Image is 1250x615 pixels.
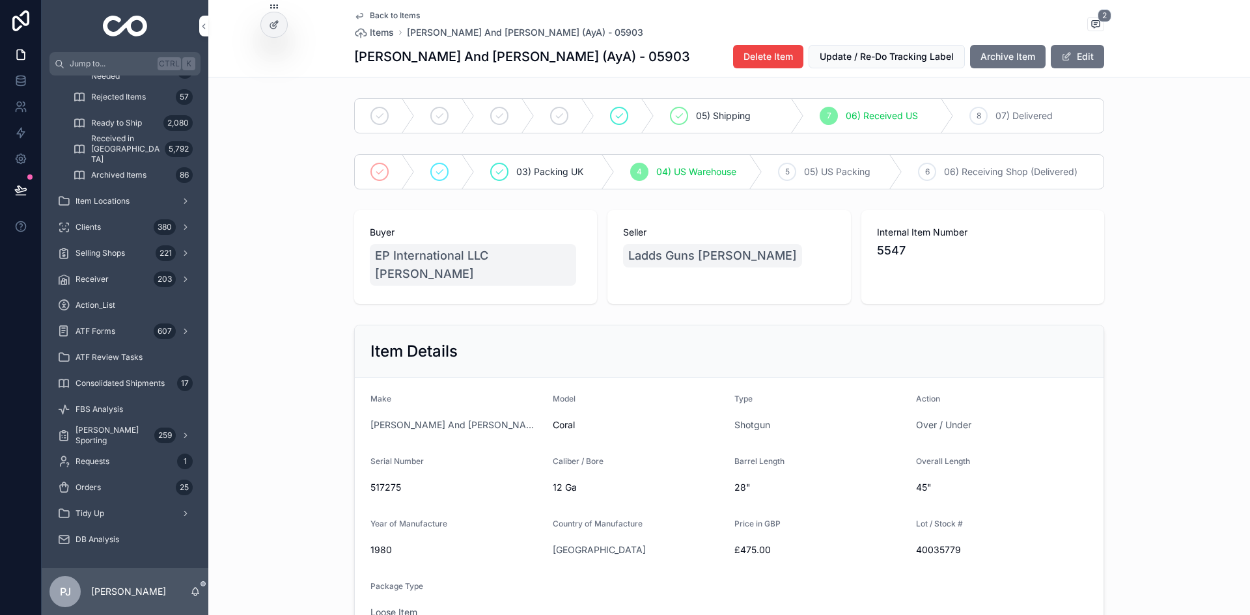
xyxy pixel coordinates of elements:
[820,50,954,63] span: Update / Re-Do Tracking Label
[65,137,201,161] a: Received in [GEOGRAPHIC_DATA]5,792
[76,300,115,310] span: Action_List
[49,215,201,239] a: Clients380
[1098,9,1111,22] span: 2
[76,456,109,467] span: Requests
[76,404,123,415] span: FBS Analysis
[49,346,201,369] a: ATF Review Tasks
[734,418,770,431] a: Shotgun
[70,59,152,69] span: Jump to...
[785,167,790,177] span: 5
[49,241,201,265] a: Selling Shops221
[49,320,201,343] a: ATF Forms607
[76,482,101,493] span: Orders
[970,45,1046,68] button: Archive Item
[656,165,736,178] span: 04) US Warehouse
[370,244,576,286] a: EP International LLC [PERSON_NAME]
[91,92,146,102] span: Rejected Items
[696,109,751,122] span: 05) Shipping
[76,248,125,258] span: Selling Shops
[165,141,193,157] div: 5,792
[176,480,193,495] div: 25
[916,519,963,528] span: Lot / Stock #
[76,534,119,545] span: DB Analysis
[370,226,581,239] span: Buyer
[156,245,176,261] div: 221
[65,85,201,109] a: Rejected Items57
[76,352,143,362] span: ATF Review Tasks
[354,26,394,39] a: Items
[734,456,785,466] span: Barrel Length
[177,454,193,469] div: 1
[743,50,793,63] span: Delete Item
[76,508,104,519] span: Tidy Up
[916,543,1088,556] span: 40035779
[407,26,643,39] a: [PERSON_NAME] And [PERSON_NAME] (AyA) - 05903
[977,111,981,121] span: 8
[846,109,918,122] span: 06) Received US
[76,274,109,284] span: Receiver
[176,167,193,183] div: 86
[154,271,176,287] div: 203
[60,584,71,599] span: PJ
[76,222,101,232] span: Clients
[375,247,571,283] span: EP International LLC [PERSON_NAME]
[916,394,940,403] span: Action
[42,75,208,568] div: scrollable content
[49,476,201,499] a: Orders25
[65,111,201,135] a: Ready to Ship2,080
[827,111,831,121] span: 7
[370,10,420,21] span: Back to Items
[733,45,803,68] button: Delete Item
[734,481,906,494] span: 28"
[49,424,201,447] a: [PERSON_NAME] Sporting259
[916,418,971,431] a: Over / Under
[944,165,1077,178] span: 06) Receiving Shop (Delivered)
[154,428,176,443] div: 259
[49,372,201,395] a: Consolidated Shipments17
[734,543,906,556] span: £475.00
[995,109,1053,122] span: 07) Delivered
[370,418,542,431] a: [PERSON_NAME] And [PERSON_NAME] (AyA)
[809,45,965,68] button: Update / Re-Do Tracking Label
[980,50,1035,63] span: Archive Item
[176,89,193,105] div: 57
[158,57,181,70] span: Ctrl
[163,115,193,131] div: 2,080
[637,167,642,177] span: 4
[184,59,194,69] span: K
[516,165,583,178] span: 03) Packing UK
[1051,45,1104,68] button: Edit
[49,502,201,525] a: Tidy Up
[49,267,201,291] a: Receiver203
[154,323,176,339] div: 607
[916,456,970,466] span: Overall Length
[877,226,1089,239] span: Internal Item Number
[623,226,835,239] span: Seller
[76,326,115,336] span: ATF Forms
[925,167,930,177] span: 6
[354,10,420,21] a: Back to Items
[734,519,781,528] span: Price in GBP
[370,341,458,362] h2: Item Details
[91,133,160,165] span: Received in [GEOGRAPHIC_DATA]
[370,456,424,466] span: Serial Number
[76,378,165,389] span: Consolidated Shipments
[354,48,690,66] h1: [PERSON_NAME] And [PERSON_NAME] (AyA) - 05903
[370,543,542,556] span: 1980
[623,244,802,267] a: Ladds Guns [PERSON_NAME]
[370,581,423,591] span: Package Type
[553,418,725,431] span: Coral
[553,481,725,494] span: 12 Ga
[49,528,201,551] a: DB Analysis
[49,398,201,421] a: FBS Analysis
[91,118,142,128] span: Ready to Ship
[49,52,201,75] button: Jump to...CtrlK
[370,394,391,403] span: Make
[76,425,149,446] span: [PERSON_NAME] Sporting
[76,196,130,206] span: Item Locations
[553,519,643,528] span: Country of Manufacture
